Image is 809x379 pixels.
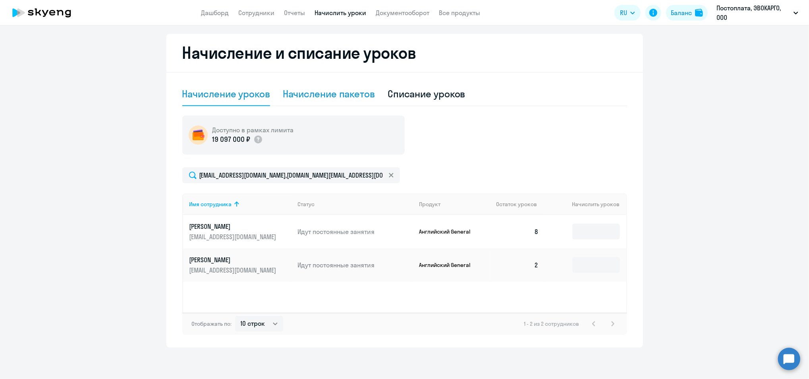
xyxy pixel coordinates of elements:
[419,261,479,269] p: Английский General
[376,9,430,17] a: Документооборот
[189,222,278,231] p: [PERSON_NAME]
[671,8,692,17] div: Баланс
[189,232,278,241] p: [EMAIL_ADDRESS][DOMAIN_NAME]
[189,255,278,264] p: [PERSON_NAME]
[239,9,275,17] a: Сотрудники
[189,126,208,145] img: wallet-circle.png
[620,8,627,17] span: RU
[666,5,708,21] button: Балансbalance
[182,87,270,100] div: Начисление уроков
[388,87,465,100] div: Списание уроков
[297,201,413,208] div: Статус
[695,9,703,17] img: balance
[297,227,413,236] p: Идут постоянные занятия
[524,320,579,327] span: 1 - 2 из 2 сотрудников
[419,228,479,235] p: Английский General
[189,201,292,208] div: Имя сотрудника
[439,9,481,17] a: Все продукты
[419,201,440,208] div: Продукт
[315,9,367,17] a: Начислить уроки
[490,215,545,248] td: 8
[189,222,292,241] a: [PERSON_NAME][EMAIL_ADDRESS][DOMAIN_NAME]
[182,43,627,62] h2: Начисление и списание уроков
[283,87,375,100] div: Начисление пакетов
[212,126,294,134] h5: Доступно в рамках лимита
[716,3,790,22] p: Постоплата, ЭВОКАРГО, ООО
[614,5,641,21] button: RU
[490,248,545,282] td: 2
[545,193,626,215] th: Начислить уроков
[496,201,545,208] div: Остаток уроков
[212,134,250,145] p: 19 097 000 ₽
[189,266,278,275] p: [EMAIL_ADDRESS][DOMAIN_NAME]
[189,201,232,208] div: Имя сотрудника
[712,3,802,22] button: Постоплата, ЭВОКАРГО, ООО
[201,9,229,17] a: Дашборд
[297,261,413,269] p: Идут постоянные занятия
[192,320,232,327] span: Отображать по:
[189,255,292,275] a: [PERSON_NAME][EMAIL_ADDRESS][DOMAIN_NAME]
[496,201,537,208] span: Остаток уроков
[419,201,490,208] div: Продукт
[182,167,400,183] input: Поиск по имени, email, продукту или статусу
[297,201,315,208] div: Статус
[284,9,305,17] a: Отчеты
